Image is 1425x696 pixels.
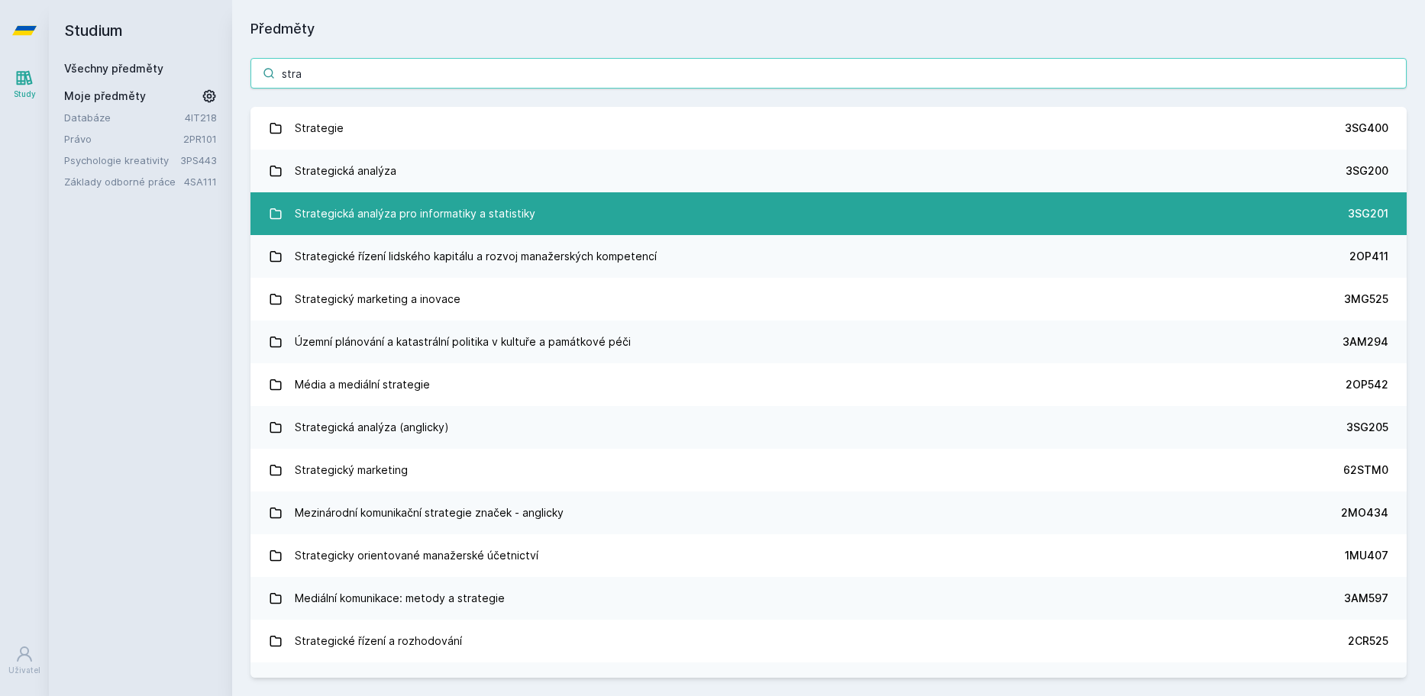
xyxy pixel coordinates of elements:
[295,412,449,443] div: Strategická analýza (anglicky)
[64,131,183,147] a: Právo
[295,540,538,571] div: Strategicky orientované manažerské účetnictví
[250,620,1407,662] a: Strategické řízení a rozhodování 2CR525
[295,156,396,186] div: Strategická analýza
[1344,292,1388,307] div: 3MG525
[184,176,217,188] a: 4SA111
[250,449,1407,491] a: Strategický marketing 62STM0
[1349,676,1388,691] div: 2CR201
[250,534,1407,577] a: Strategicky orientované manažerské účetnictví 1MU407
[295,113,344,143] div: Strategie
[295,327,631,357] div: Územní plánování a katastrální politika v kultuře a památkové péči
[295,369,430,400] div: Média a mediální strategie
[295,198,535,229] div: Strategická analýza pro informatiky a statistiky
[180,154,217,166] a: 3PS443
[64,62,163,75] a: Všechny předměty
[295,241,657,272] div: Strategické řízení lidského kapitálu a rozvoj manažerských kompetencí
[1346,377,1388,392] div: 2OP542
[64,153,180,168] a: Psychologie kreativity
[250,491,1407,534] a: Mezinárodní komunikační strategie značek - anglicky 2MO434
[295,498,564,528] div: Mezinárodní komunikační strategie značek - anglicky
[250,321,1407,363] a: Územní plánování a katastrální politika v kultuře a památkové péči 3AM294
[1344,591,1388,606] div: 3AM597
[64,110,185,125] a: Databáze
[295,284,460,314] div: Strategický marketing a inovace
[1349,249,1388,264] div: 2OP411
[185,111,217,124] a: 4IT218
[250,107,1407,150] a: Strategie 3SG400
[250,18,1407,40] h1: Předměty
[3,637,46,684] a: Uživatel
[14,89,36,100] div: Study
[250,406,1407,449] a: Strategická analýza (anglicky) 3SG205
[3,61,46,108] a: Study
[1346,163,1388,179] div: 3SG200
[295,583,505,614] div: Mediální komunikace: metody a strategie
[1346,420,1388,435] div: 3SG205
[1341,505,1388,520] div: 2MO434
[183,133,217,145] a: 2PR101
[295,626,462,656] div: Strategické řízení a rozhodování
[64,89,146,104] span: Moje předměty
[8,665,40,676] div: Uživatel
[250,150,1407,192] a: Strategická analýza 3SG200
[250,192,1407,235] a: Strategická analýza pro informatiky a statistiky 3SG201
[1345,548,1388,563] div: 1MU407
[1348,633,1388,649] div: 2CR525
[1343,462,1388,478] div: 62STM0
[250,235,1407,278] a: Strategické řízení lidského kapitálu a rozvoj manažerských kompetencí 2OP411
[64,174,184,189] a: Základy odborné práce
[1343,334,1388,350] div: 3AM294
[1348,206,1388,221] div: 3SG201
[250,363,1407,406] a: Média a mediální strategie 2OP542
[250,577,1407,620] a: Mediální komunikace: metody a strategie 3AM597
[295,455,408,485] div: Strategický marketing
[250,58,1407,89] input: Název nebo ident předmětu…
[250,278,1407,321] a: Strategický marketing a inovace 3MG525
[1345,121,1388,136] div: 3SG400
